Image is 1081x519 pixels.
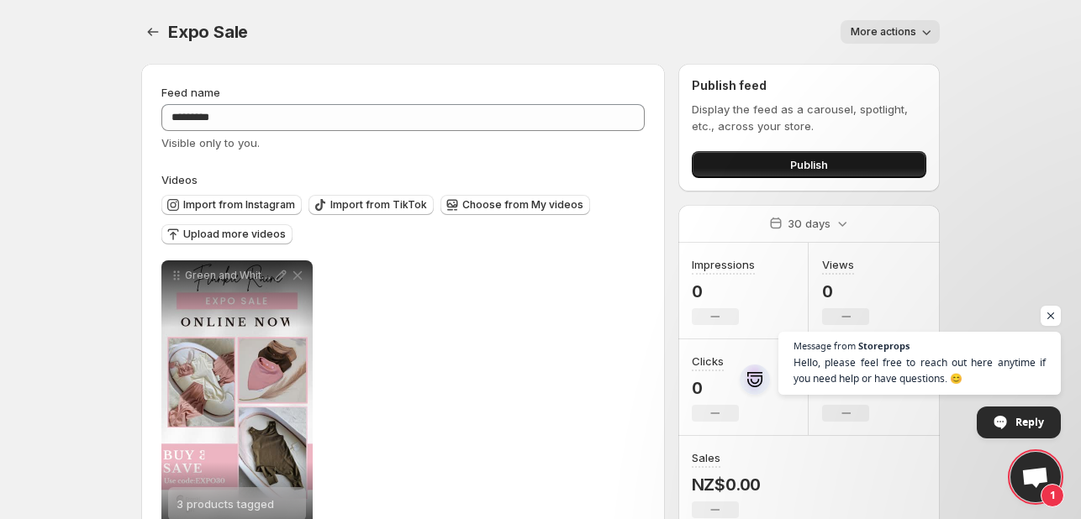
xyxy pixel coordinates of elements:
p: Green and White Simple Summer Sale Your Story_20250916_195034_0001 [185,269,272,282]
span: 1 [1041,484,1064,507]
p: 30 days [788,215,831,232]
span: Import from TikTok [330,198,427,212]
button: More actions [841,20,940,44]
span: Visible only to you. [161,136,260,149]
h3: Impressions [692,256,755,273]
h3: Clicks [692,353,724,370]
button: Import from Instagram [161,195,302,215]
h2: Publish feed [692,77,926,94]
h3: Sales [692,449,720,466]
button: Import from TikTok [308,195,434,215]
span: Import from Instagram [183,198,295,212]
span: Videos [161,173,198,186]
span: Reply [1015,407,1044,437]
span: Message from [794,341,856,350]
span: Expo Sale [168,22,248,42]
span: Storeprops [858,341,910,350]
span: More actions [851,25,916,39]
span: 3 products tagged [177,497,274,511]
p: 0 [692,378,739,398]
div: Open chat [1010,452,1061,502]
span: Upload more videos [183,228,286,241]
span: Choose from My videos [462,198,583,212]
span: Feed name [161,86,220,99]
p: NZ$0.00 [692,474,762,495]
h3: Views [822,256,854,273]
span: Publish [790,156,828,173]
span: Hello, please feel free to reach out here anytime if you need help or have questions. 😊 [794,354,1046,386]
button: Settings [141,20,165,44]
button: Choose from My videos [440,195,590,215]
p: Display the feed as a carousel, spotlight, etc., across your store. [692,101,926,134]
button: Publish [692,151,926,178]
button: Upload more videos [161,224,293,244]
p: 0 [692,281,755,301]
p: 0 [822,281,869,301]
